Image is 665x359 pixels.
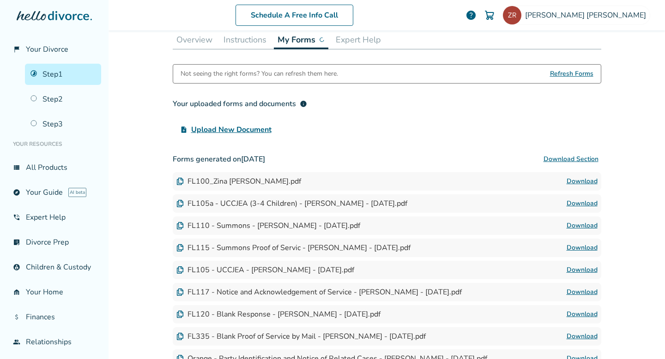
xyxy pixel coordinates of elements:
[13,288,20,296] span: garage_home
[619,315,665,359] iframe: Chat Widget
[173,98,307,109] div: Your uploaded forms and documents
[180,126,187,133] span: upload_file
[176,333,184,340] img: Document
[176,331,426,341] div: FL335 - Blank Proof of Service by Mail - [PERSON_NAME] - [DATE].pdf
[7,135,101,153] li: Your Resources
[274,30,328,49] button: My Forms
[176,309,381,319] div: FL120 - Blank Response - [PERSON_NAME] - [DATE].pdf
[176,266,184,274] img: Document
[176,178,184,185] img: Document
[13,189,20,196] span: explore
[7,257,101,278] a: account_childChildren & Custody
[25,114,101,135] a: Step3
[319,37,325,42] img: ...
[173,150,601,168] h3: Forms generated on [DATE]
[7,306,101,328] a: attach_moneyFinances
[191,124,272,135] span: Upload New Document
[173,30,216,49] button: Overview
[465,10,477,21] a: help
[503,6,521,24] img: zrhee@yahoo.com
[13,164,20,171] span: view_list
[567,287,598,298] a: Download
[13,338,20,346] span: group
[567,331,598,342] a: Download
[7,281,101,303] a: garage_homeYour Home
[567,264,598,275] a: Download
[176,288,184,296] img: Document
[7,182,101,203] a: exploreYour GuideAI beta
[567,242,598,253] a: Download
[13,46,20,53] span: flag_2
[25,64,101,85] a: Step1
[68,188,86,197] span: AI beta
[220,30,270,49] button: Instructions
[332,30,385,49] button: Expert Help
[176,222,184,229] img: Document
[176,176,301,186] div: FL100_Zina [PERSON_NAME].pdf
[181,65,338,83] div: Not seeing the right forms? You can refresh them here.
[7,39,101,60] a: flag_2Your Divorce
[567,198,598,209] a: Download
[176,221,360,231] div: FL110 - Summons - [PERSON_NAME] - [DATE].pdf
[300,100,307,108] span: info
[176,200,184,207] img: Document
[236,5,353,26] a: Schedule A Free Info Call
[13,313,20,321] span: attach_money
[176,198,407,209] div: FL105a - UCCJEA (3-4 Children) - [PERSON_NAME] - [DATE].pdf
[567,220,598,231] a: Download
[7,157,101,178] a: view_listAll Products
[525,10,650,20] span: [PERSON_NAME] [PERSON_NAME]
[13,214,20,221] span: phone_in_talk
[26,44,68,54] span: Your Divorce
[567,176,598,187] a: Download
[7,331,101,353] a: groupRelationships
[7,207,101,228] a: phone_in_talkExpert Help
[176,287,462,297] div: FL117 - Notice and Acknowledgement of Service - [PERSON_NAME] - [DATE].pdf
[550,65,593,83] span: Refresh Forms
[176,265,354,275] div: FL105 - UCCJEA - [PERSON_NAME] - [DATE].pdf
[541,150,601,168] button: Download Section
[7,232,101,253] a: list_alt_checkDivorce Prep
[176,243,411,253] div: FL115 - Summons Proof of Servic - [PERSON_NAME] - [DATE].pdf
[25,89,101,110] a: Step2
[13,239,20,246] span: list_alt_check
[176,311,184,318] img: Document
[567,309,598,320] a: Download
[176,244,184,251] img: Document
[13,263,20,271] span: account_child
[484,10,495,21] img: Cart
